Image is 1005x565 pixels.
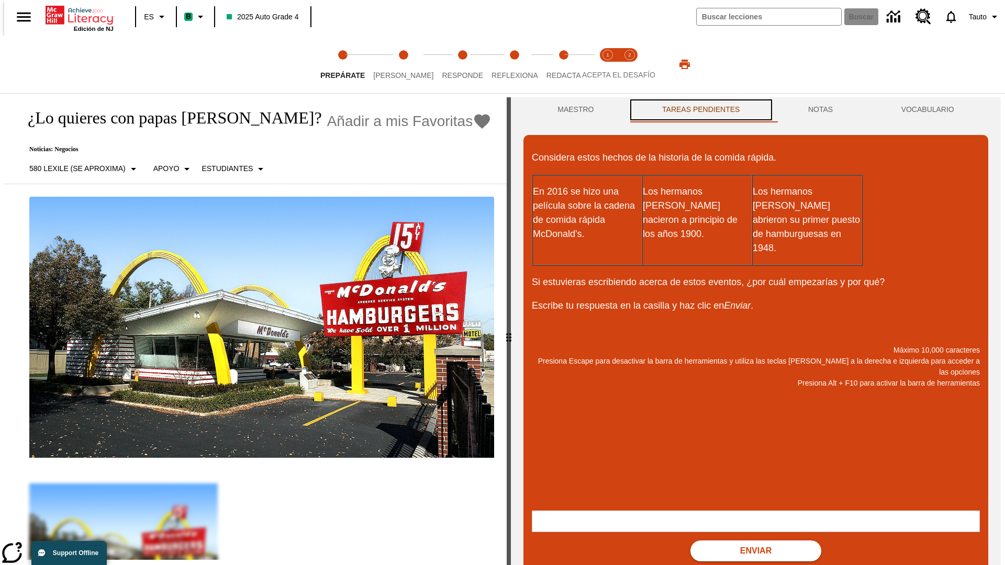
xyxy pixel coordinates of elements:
[492,71,538,80] span: Reflexiona
[532,378,980,389] p: Presiona Alt + F10 para activar la barra de herramientas
[312,36,373,93] button: Prepárate step 1 of 5
[546,71,581,80] span: Redacta
[909,3,937,31] a: Centro de recursos, Se abrirá en una pestaña nueva.
[969,12,987,22] span: Tauto
[373,71,433,80] span: [PERSON_NAME]
[753,185,862,255] p: Los hermanos [PERSON_NAME] abrieron su primer puesto de hamburguesas en 1948.
[320,71,365,80] span: Prepárate
[523,97,988,122] div: Instructional Panel Tabs
[153,163,180,174] p: Apoyo
[615,36,645,93] button: Acepta el desafío contesta step 2 of 2
[532,275,980,289] p: Si estuvieras escribiendo acerca de estos eventos, ¿por cuál empezarías y por qué?
[46,4,114,32] div: Portada
[186,10,191,23] span: B
[433,36,492,93] button: Responde step 3 of 5
[144,12,154,22] span: ES
[197,160,271,178] button: Seleccionar estudiante
[532,345,980,356] p: Máximo 10,000 caracteres
[532,356,980,378] p: Presiona Escape para desactivar la barra de herramientas y utiliza las teclas [PERSON_NAME] a la ...
[4,97,507,560] div: reading
[442,71,483,80] span: Responde
[180,7,211,26] button: Boost El color de la clase es verde menta. Cambiar el color de la clase.
[327,112,492,130] button: Añadir a mis Favoritas - ¿Lo quieres con papas fritas?
[606,52,609,58] text: 1
[697,8,841,25] input: Buscar campo
[74,26,114,32] span: Edición de NJ
[507,97,511,565] div: Pulsa la tecla de intro o la barra espaciadora y luego presiona las flechas de derecha e izquierd...
[17,145,492,153] p: Noticias: Negocios
[511,97,1001,565] div: activity
[4,8,153,18] body: Máximo 10,000 caracteres Presiona Escape para desactivar la barra de herramientas y utiliza las t...
[538,36,589,93] button: Redacta step 5 of 5
[937,3,965,30] a: Notificaciones
[227,12,299,22] span: 2025 Auto Grade 4
[867,97,988,122] button: VOCABULARIO
[690,540,821,561] button: Enviar
[149,160,198,178] button: Tipo de apoyo, Apoyo
[668,55,701,74] button: Imprimir
[628,97,774,122] button: TAREAS PENDIENTES
[29,163,126,174] p: 580 Lexile (Se aproxima)
[8,2,39,32] button: Abrir el menú lateral
[628,52,631,58] text: 2
[29,197,494,458] img: Uno de los primeros locales de McDonald's, con el icónico letrero rojo y los arcos amarillos.
[643,185,752,241] p: Los hermanos [PERSON_NAME] nacieron a principio de los años 1900.
[365,36,442,93] button: Lee step 2 of 5
[582,71,655,79] span: ACEPTA EL DESAFÍO
[31,541,107,565] button: Support Offline
[724,300,751,311] em: Enviar
[532,299,980,313] p: Escribe tu respuesta en la casilla y haz clic en .
[965,7,1005,26] button: Perfil/Configuración
[532,151,980,165] p: Considera estos hechos de la historia de la comida rápida.
[202,163,253,174] p: Estudiantes
[774,97,867,122] button: NOTAS
[880,3,909,31] a: Centro de información
[139,7,173,26] button: Lenguaje: ES, Selecciona un idioma
[327,113,473,130] span: Añadir a mis Favoritas
[593,36,623,93] button: Acepta el desafío lee step 1 of 2
[25,160,144,178] button: Seleccione Lexile, 580 Lexile (Se aproxima)
[17,108,322,128] h1: ¿Lo quieres con papas [PERSON_NAME]?
[483,36,546,93] button: Reflexiona step 4 of 5
[53,549,98,557] span: Support Offline
[533,185,642,241] p: En 2016 se hizo una película sobre la cadena de comida rápida McDonald's.
[523,97,628,122] button: Maestro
